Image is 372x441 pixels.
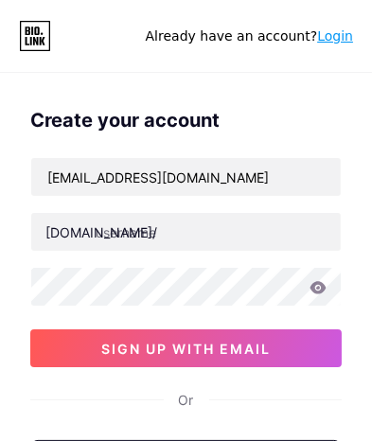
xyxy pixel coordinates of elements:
div: [DOMAIN_NAME]/ [45,222,157,242]
div: Or [179,390,194,410]
input: username [31,213,341,251]
div: Create your account [30,106,342,134]
button: sign up with email [30,329,342,367]
a: Login [317,28,353,44]
span: sign up with email [101,341,271,357]
div: Already have an account? [146,26,353,46]
input: Email [31,158,341,196]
